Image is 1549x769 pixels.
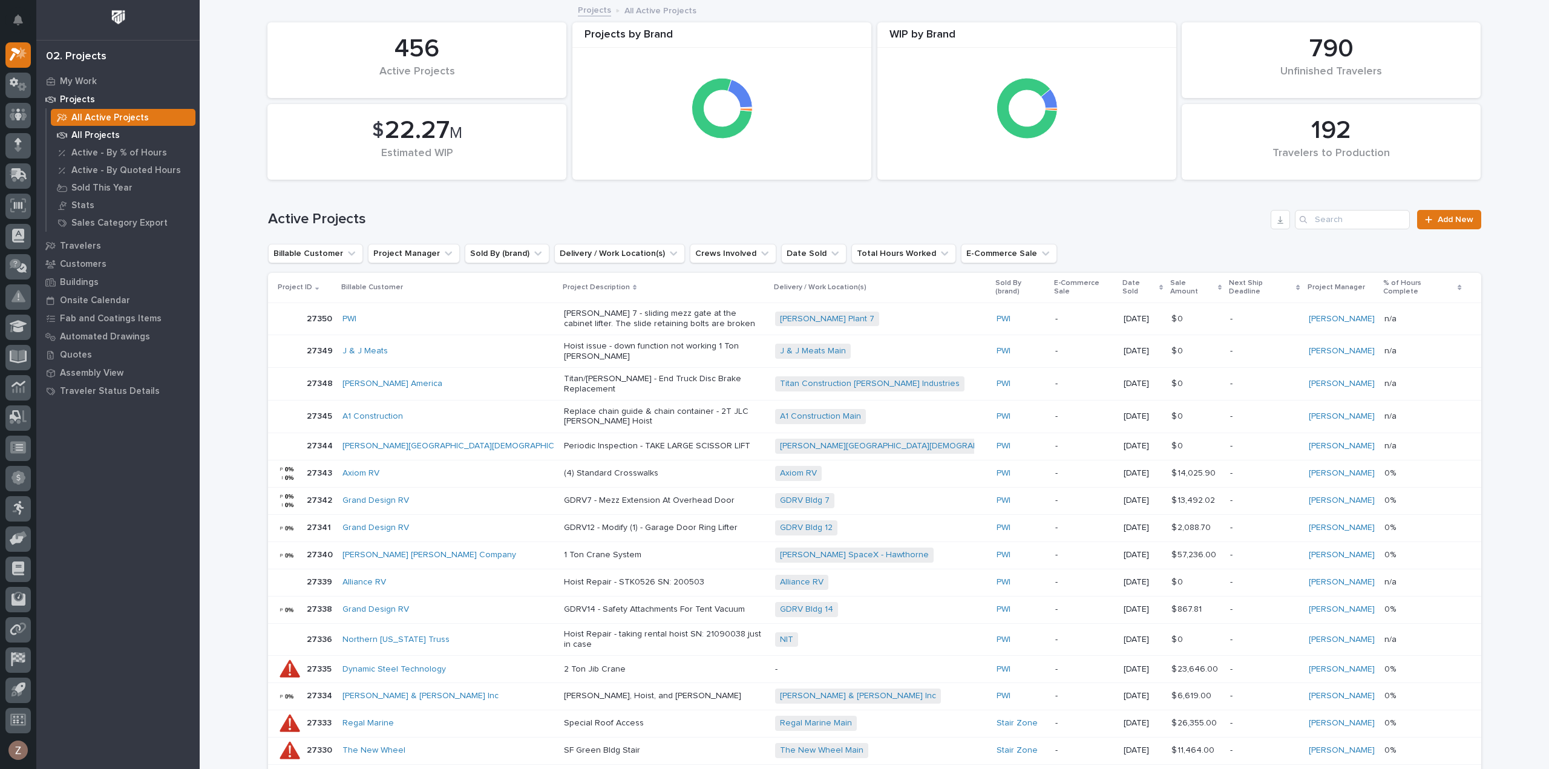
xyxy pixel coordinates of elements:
tr: 2734027340 [PERSON_NAME] [PERSON_NAME] Company 1 Ton Crane System[PERSON_NAME] SpaceX - Hawthorne... [268,542,1481,569]
p: - [1055,691,1114,701]
p: $ 23,646.00 [1171,662,1220,675]
a: PWI [342,314,356,324]
div: Active Projects [288,65,546,91]
tr: 2734327343 Axiom RV (4) Standard CrosswalksAxiom RV PWI -[DATE]$ 14,025.90$ 14,025.90 -[PERSON_NA... [268,460,1481,487]
a: PWI [997,604,1010,615]
p: [DATE] [1124,745,1162,756]
p: 0% [1384,548,1398,560]
p: [DATE] [1124,635,1162,645]
p: - [1055,577,1114,587]
p: Active - By % of Hours [71,148,167,159]
p: $ 0 [1171,312,1185,324]
p: [DATE] [1124,550,1162,560]
p: Stats [71,200,94,211]
p: Periodic Inspection - TAKE LARGE SCISSOR LIFT [564,441,766,451]
p: - [1230,745,1299,756]
p: 27336 [307,632,335,645]
button: Crews Involved [690,244,776,263]
a: Automated Drawings [36,327,200,345]
a: Sold This Year [47,179,200,196]
a: [PERSON_NAME] America [342,379,442,389]
a: PWI [997,577,1010,587]
tr: 2733527335 Dynamic Steel Technology 2 Ton Jib Crane-PWI -[DATE]$ 23,646.00$ 23,646.00 -[PERSON_NA... [268,656,1481,682]
a: Stair Zone [997,745,1038,756]
p: [DATE] [1124,691,1162,701]
a: PWI [997,346,1010,356]
a: [PERSON_NAME] [1309,523,1375,533]
p: 0% [1384,520,1398,533]
a: Stats [47,197,200,214]
button: Notifications [5,7,31,33]
p: (4) Standard Crosswalks [564,468,766,479]
span: 22.27 [385,118,450,143]
p: 27333 [307,716,334,728]
a: [PERSON_NAME] [1309,411,1375,422]
p: 27349 [307,344,335,356]
p: 27348 [307,376,335,389]
p: Special Roof Access [564,718,766,728]
p: - [1055,314,1114,324]
a: Axiom RV [780,468,817,479]
p: Customers [60,259,106,270]
a: Projects [36,90,200,108]
p: - [1055,411,1114,422]
p: $ 0 [1171,376,1185,389]
p: [DATE] [1124,604,1162,615]
a: [PERSON_NAME] [1309,314,1375,324]
a: [PERSON_NAME] [1309,441,1375,451]
p: - [1230,664,1299,675]
p: 27350 [307,312,335,324]
button: Project Manager [368,244,460,263]
button: Date Sold [781,244,847,263]
button: Sold By (brand) [465,244,549,263]
p: - [1055,346,1114,356]
a: Buildings [36,273,200,291]
p: 27343 [307,466,335,479]
a: Travelers [36,237,200,255]
a: Customers [36,255,200,273]
a: Grand Design RV [342,496,409,506]
p: Sold This Year [71,183,133,194]
div: WIP by Brand [877,28,1176,48]
a: GDRV Bldg 12 [780,523,833,533]
p: All Active Projects [624,3,696,16]
p: Next Ship Deadline [1229,277,1293,299]
a: Northern [US_STATE] Truss [342,635,450,645]
p: - [1055,379,1114,389]
p: Projects [60,94,95,105]
p: - [1230,379,1299,389]
p: 2 Ton Jib Crane [564,664,766,675]
a: GDRV Bldg 14 [780,604,833,615]
a: The New Wheel Main [780,745,863,756]
div: Projects by Brand [572,28,871,48]
a: PWI [997,314,1010,324]
p: Replace chain guide & chain container - 2T JLC [PERSON_NAME] Hoist [564,407,766,427]
p: GDRV14 - Safety Attachments For Tent Vacuum [564,604,766,615]
p: 0% [1384,716,1398,728]
p: - [1230,635,1299,645]
p: - [1230,441,1299,451]
a: PWI [997,691,1010,701]
img: Workspace Logo [107,6,129,28]
p: $ 26,355.00 [1171,716,1219,728]
p: Hoist Repair - STK0526 SN: 200503 [564,577,766,587]
p: - [1055,604,1114,615]
a: Traveler Status Details [36,382,200,400]
a: PWI [997,550,1010,560]
p: $ 6,619.00 [1171,689,1214,701]
p: Project ID [278,281,312,294]
p: [DATE] [1124,379,1162,389]
p: 1 Ton Crane System [564,550,766,560]
p: [DATE] [1124,718,1162,728]
a: [PERSON_NAME][GEOGRAPHIC_DATA][DEMOGRAPHIC_DATA] [342,441,582,451]
p: $ 11,464.00 [1171,743,1217,756]
button: Total Hours Worked [851,244,956,263]
a: All Active Projects [47,109,200,126]
p: 0% [1384,493,1398,506]
p: - [1230,523,1299,533]
p: My Work [60,76,97,87]
tr: 2734927349 J & J Meats Hoist issue - down function not working 1 Ton [PERSON_NAME]J & J Meats Mai... [268,335,1481,368]
p: 27338 [307,602,335,615]
p: E-Commerce Sale [1054,277,1115,299]
a: Add New [1417,210,1481,229]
